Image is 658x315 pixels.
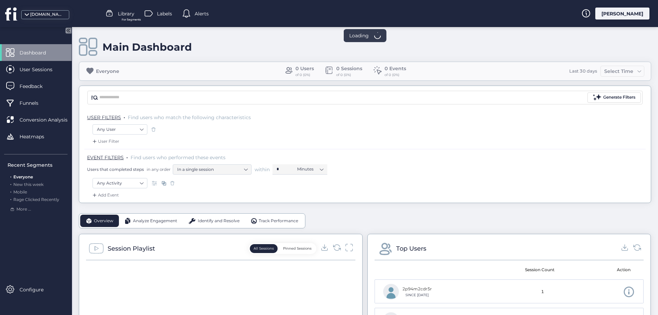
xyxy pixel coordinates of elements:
span: Heatmaps [20,133,54,140]
div: User Filter [91,138,119,145]
span: within [255,166,270,173]
span: Everyone [13,174,33,179]
button: All Sessions [250,244,278,253]
span: Find users who match the following characteristics [128,114,251,121]
span: Configure [20,286,54,293]
button: Pinned Sessions [279,244,315,253]
nz-select-item: Minutes [297,164,323,174]
mat-header-cell: Action [573,260,639,279]
span: . [10,196,11,202]
span: . [124,113,125,120]
span: Mobile [13,189,27,194]
span: Users that completed steps [87,166,144,172]
span: Loading [349,32,369,39]
span: Labels [157,10,172,17]
div: Session Playlist [108,244,155,253]
mat-header-cell: Session Count [507,260,573,279]
div: Top Users [396,244,426,253]
span: USER FILTERS [87,114,121,121]
span: . [10,188,11,194]
span: . [126,153,128,160]
span: EVENT FILTERS [87,154,124,161]
span: in any order [145,166,171,172]
span: User Sessions [20,66,63,73]
span: Track Performance [259,218,298,224]
span: New this week [13,182,44,187]
span: Find users who performed these events [131,154,226,161]
div: SINCE [DATE] [402,292,432,298]
span: Feedback [20,83,53,90]
div: Recent Segments [8,161,68,169]
span: Rage Clicked Recently [13,197,59,202]
div: 2p94m2cdr5r [402,286,432,292]
div: Add Event [91,192,119,199]
span: Conversion Analysis [20,116,78,124]
span: For Segments [122,17,141,22]
nz-select-item: Any User [97,124,143,135]
span: Analyze Engagement [133,218,177,224]
span: 1 [541,289,544,295]
nz-select-item: In a single session [177,164,247,175]
span: . [10,173,11,179]
span: Library [118,10,134,17]
div: Generate Filters [603,94,635,101]
div: [DOMAIN_NAME] [30,11,64,18]
nz-select-item: Any Activity [97,178,143,188]
span: Dashboard [20,49,56,56]
span: Identify and Resolve [198,218,240,224]
button: Generate Filters [587,92,641,103]
span: More ... [16,206,31,213]
div: Main Dashboard [102,41,192,53]
span: . [10,180,11,187]
span: Funnels [20,99,49,107]
span: Overview [94,218,113,224]
span: Alerts [195,10,209,17]
div: [PERSON_NAME] [595,8,649,20]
